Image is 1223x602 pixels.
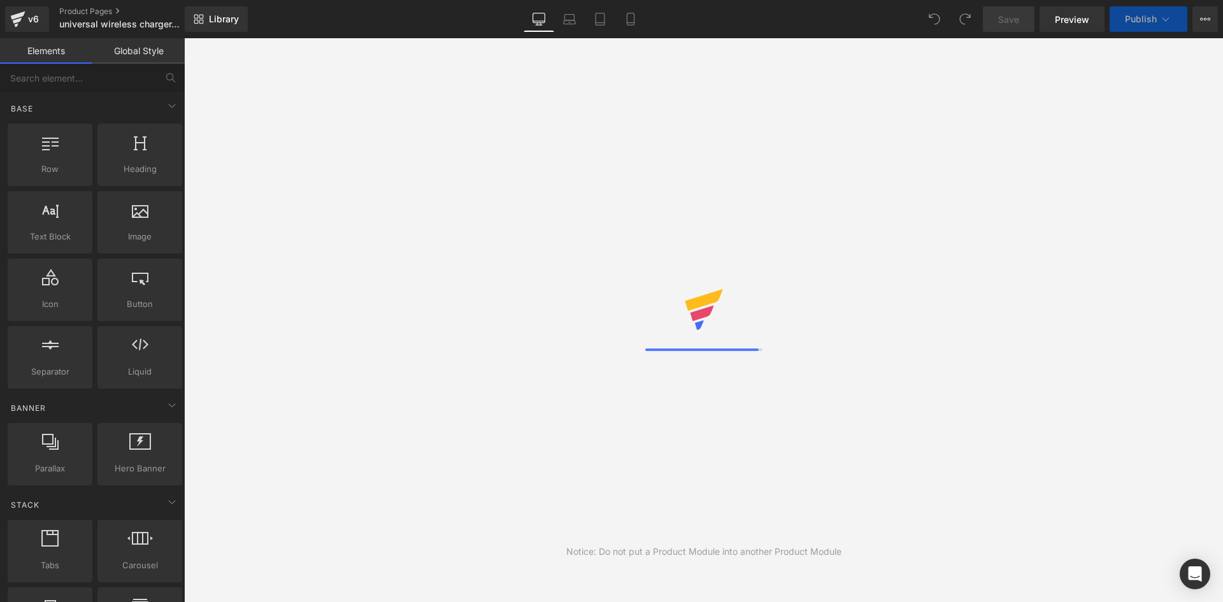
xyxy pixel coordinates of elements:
a: Preview [1040,6,1105,32]
div: Open Intercom Messenger [1180,559,1210,589]
a: Tablet [585,6,615,32]
span: Save [998,13,1019,26]
span: Tabs [11,559,89,572]
span: Carousel [101,559,178,572]
a: New Library [185,6,248,32]
span: Liquid [101,365,178,378]
span: Separator [11,365,89,378]
span: Icon [11,297,89,311]
button: Undo [922,6,947,32]
a: Desktop [524,6,554,32]
span: Preview [1055,13,1089,26]
a: Global Style [92,38,185,64]
span: Library [209,13,239,25]
span: Stack [10,499,41,511]
span: Parallax [11,462,89,475]
span: Button [101,297,178,311]
span: Hero Banner [101,462,178,475]
span: Base [10,103,34,115]
a: Mobile [615,6,646,32]
div: Notice: Do not put a Product Module into another Product Module [566,545,841,559]
span: universal wireless charger.gomi [59,19,182,29]
button: Redo [952,6,978,32]
div: v6 [25,11,41,27]
span: Text Block [11,230,89,243]
a: Laptop [554,6,585,32]
span: Heading [101,162,178,176]
a: Product Pages [59,6,206,17]
button: More [1192,6,1218,32]
span: Row [11,162,89,176]
a: v6 [5,6,49,32]
button: Publish [1110,6,1187,32]
span: Image [101,230,178,243]
span: Publish [1125,14,1157,24]
span: Banner [10,402,47,414]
